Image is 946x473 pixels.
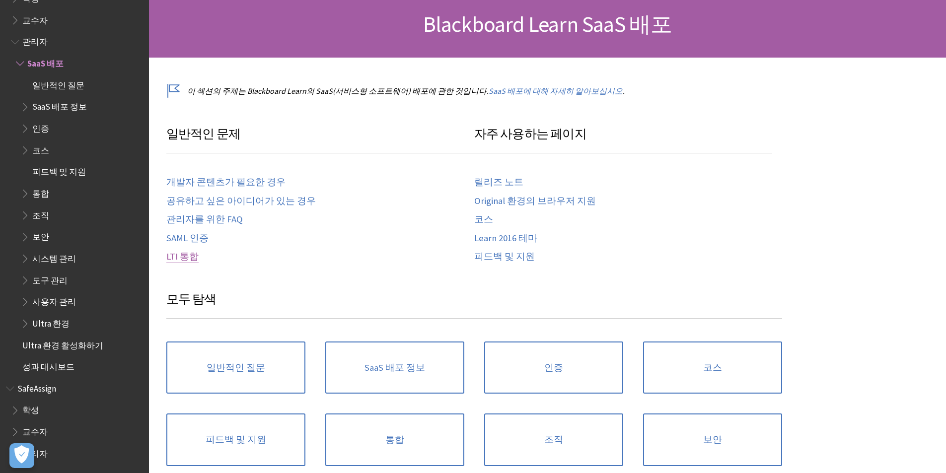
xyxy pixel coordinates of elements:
[325,341,464,394] a: SaaS 배포 정보
[32,315,70,329] span: Ultra 환경
[474,233,537,244] a: Learn 2016 테마
[32,77,84,90] span: 일반적인 질문
[32,250,76,264] span: 시스템 관리
[32,293,76,307] span: 사용자 관리
[643,341,782,394] a: 코스
[32,185,49,199] span: 통합
[484,341,623,394] a: 인증
[166,341,305,394] a: 일반적인 질문
[9,443,34,468] button: 개방형 기본 설정
[32,142,49,155] span: 코스
[166,214,243,225] a: 관리자를 위한 FAQ
[166,290,782,319] h3: 모두 탐색
[166,251,199,263] a: LTI 통합
[166,233,209,244] a: SAML 인증
[166,413,305,466] a: 피드백 및 지원
[484,413,623,466] a: 조직
[6,380,143,462] nav: Book outline for Blackboard SafeAssign
[32,164,86,177] span: 피드백 및 지원
[22,12,48,25] span: 교수자
[17,380,56,394] span: SafeAssign
[474,196,596,207] a: Original 환경의 브라우저 지원
[32,207,49,220] span: 조직
[166,125,474,154] h3: 일반적인 문제
[474,214,493,225] a: 코스
[22,358,74,372] span: 성과 대시보드
[166,196,316,207] a: 공유하고 싶은 아이디어가 있는 경우
[489,86,623,96] a: SaaS 배포에 대해 자세히 알아보십시오
[22,337,103,350] span: Ultra 환경 활성화하기
[325,413,464,466] a: 통합
[22,445,48,459] span: 관리자
[22,423,48,437] span: 교수자
[474,251,535,263] a: 피드백 및 지원
[474,177,523,188] a: 릴리즈 노트
[22,34,48,47] span: 관리자
[166,177,286,188] a: 개발자 콘텐츠가 필요한 경우
[32,229,49,242] span: 보안
[32,99,87,112] span: SaaS 배포 정보
[643,413,782,466] a: 보안
[423,10,672,38] span: Blackboard Learn SaaS 배포
[32,272,68,285] span: 도구 관리
[32,120,49,134] span: 인증
[474,125,772,154] h3: 자주 사용하는 페이지
[166,85,782,96] p: 이 섹션의 주제는 Blackboard Learn의 SaaS(서비스형 소프트웨어) 배포에 관한 것입니다. .
[27,55,64,68] span: SaaS 배포
[22,402,39,415] span: 학생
